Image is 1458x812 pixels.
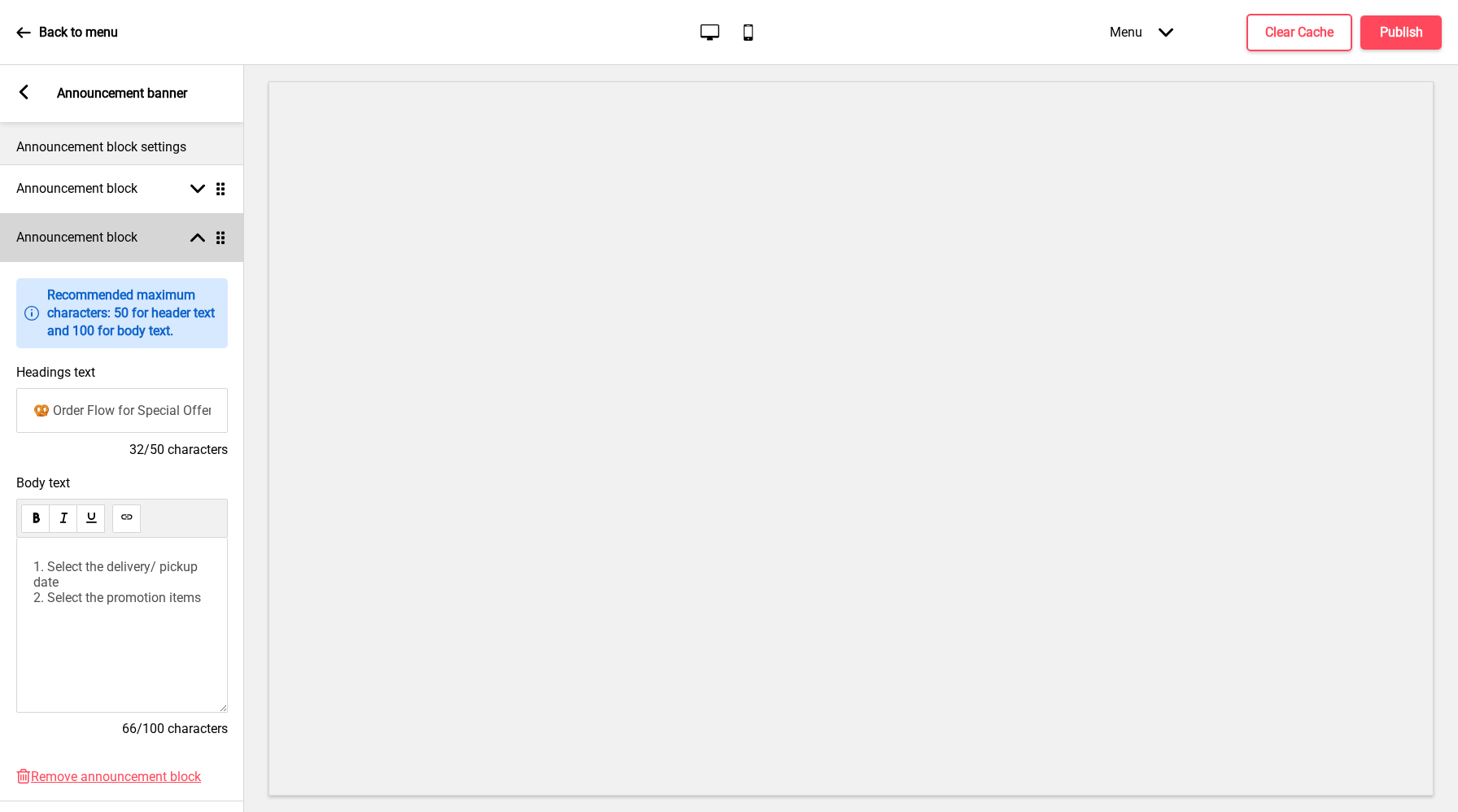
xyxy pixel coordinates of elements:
[112,504,141,533] button: link
[16,229,138,247] h4: Announcement block
[57,85,187,103] p: Announcement banner
[31,769,201,784] span: Remove announcement block
[76,504,105,533] button: underline
[16,138,228,156] p: Announcement block settings
[16,180,138,198] h4: Announcement block
[49,504,77,533] button: italic
[1380,24,1423,41] h4: Publish
[16,441,228,459] h4: 32/50 characters
[39,24,118,41] p: Back to menu
[122,721,228,736] span: 66/100 characters
[16,475,228,491] span: Body text
[33,559,201,605] span: 1. Select the delivery/ pickup date 2. Select the promotion items
[16,11,118,55] a: Back to menu
[21,504,50,533] button: bold
[1360,15,1442,50] button: Publish
[16,365,95,380] label: Headings text
[1265,24,1334,41] h4: Clear Cache
[1093,8,1190,56] div: Menu
[47,286,220,340] p: Recommended maximum characters: 50 for header text and 100 for body text.
[1246,14,1352,51] button: Clear Cache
